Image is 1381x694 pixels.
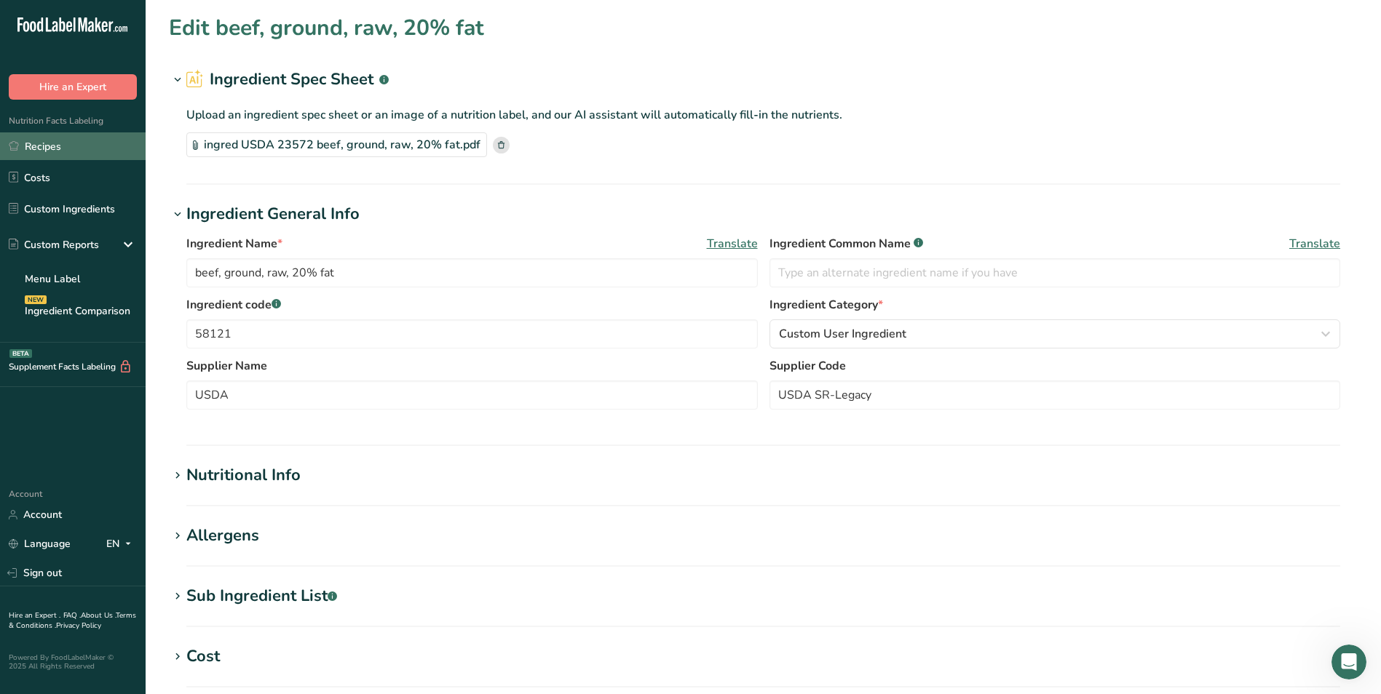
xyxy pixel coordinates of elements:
div: Ingredient General Info [186,202,360,226]
h1: Edit beef, ground, raw, 20% fat [169,12,484,44]
iframe: Intercom live chat [1331,645,1366,679]
span: Custom User Ingredient [779,325,906,343]
label: Ingredient Category [769,296,1341,314]
label: Ingredient code [186,296,758,314]
a: Privacy Policy [56,621,101,631]
input: Type your ingredient code here [186,319,758,348]
img: Profile image for Maria [41,8,65,31]
label: Supplier Code [769,357,1341,375]
button: Emoji picker [23,476,34,488]
div: Powered By FoodLabelMaker © 2025 All Rights Reserved [9,653,137,671]
a: Hire an Expert . [9,610,60,621]
button: Custom User Ingredient [769,319,1341,348]
div: Hi [PERSON_NAME], [23,92,227,107]
button: Gif picker [46,476,58,488]
a: About Us . [81,610,116,621]
label: Supplier Name [186,357,758,375]
a: FAQ . [63,610,81,621]
button: Upload attachment [69,476,81,488]
a: Terms & Conditions . [9,610,136,631]
div: Allergens [186,524,259,548]
button: Home [228,6,256,33]
textarea: Message… [12,446,279,471]
button: Send a message… [250,471,273,494]
h1: [PERSON_NAME] [71,7,165,18]
div: Close [256,6,282,32]
input: Type your ingredient name here [186,258,758,287]
a: [EMAIL_ADDRESS][DOMAIN_NAME] [23,157,137,183]
div: ingred USDA 23572 beef, ground, raw, 20% fat.pdf [186,132,487,157]
button: Start recording [92,476,104,488]
div: Custom Reports [9,237,99,252]
div: Nutritional Info [186,463,301,487]
span: Ingredient Common Name [769,235,923,252]
div: Cost [186,645,220,669]
span: Translate [707,235,758,252]
div: NEW [25,295,47,304]
button: Hire an Expert [9,74,137,100]
b: free month subscription [46,186,184,198]
input: Type your supplier code here [769,380,1341,410]
input: Type an alternate ingredient name if you have [769,258,1341,287]
p: Active 30m ago [71,18,145,33]
div: We really appreciate your support 💚 [23,207,227,221]
div: EN [106,535,137,553]
div: BETA [9,349,32,358]
button: go back [9,6,37,33]
div: Maria says… [12,84,280,262]
h2: Ingredient Spec Sheet [186,68,389,92]
p: Upload an ingredient spec sheet or an image of a nutrition label, and our AI assistant will autom... [186,106,1340,124]
span: Translate [1289,235,1340,252]
a: Language [9,531,71,557]
div: Sub Ingredient List [186,584,337,608]
span: Ingredient Name [186,235,282,252]
div: Hi [PERSON_NAME],Thanks for supporting us with a G2 review! If you’ve submitted your review, plea... [12,84,239,230]
div: [PERSON_NAME] • [DATE] [23,233,138,242]
input: Type your supplier name here [186,380,758,410]
div: Thanks for supporting us with a G2 review! If you’ve submitted your review, please reach out to s... [23,114,227,200]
